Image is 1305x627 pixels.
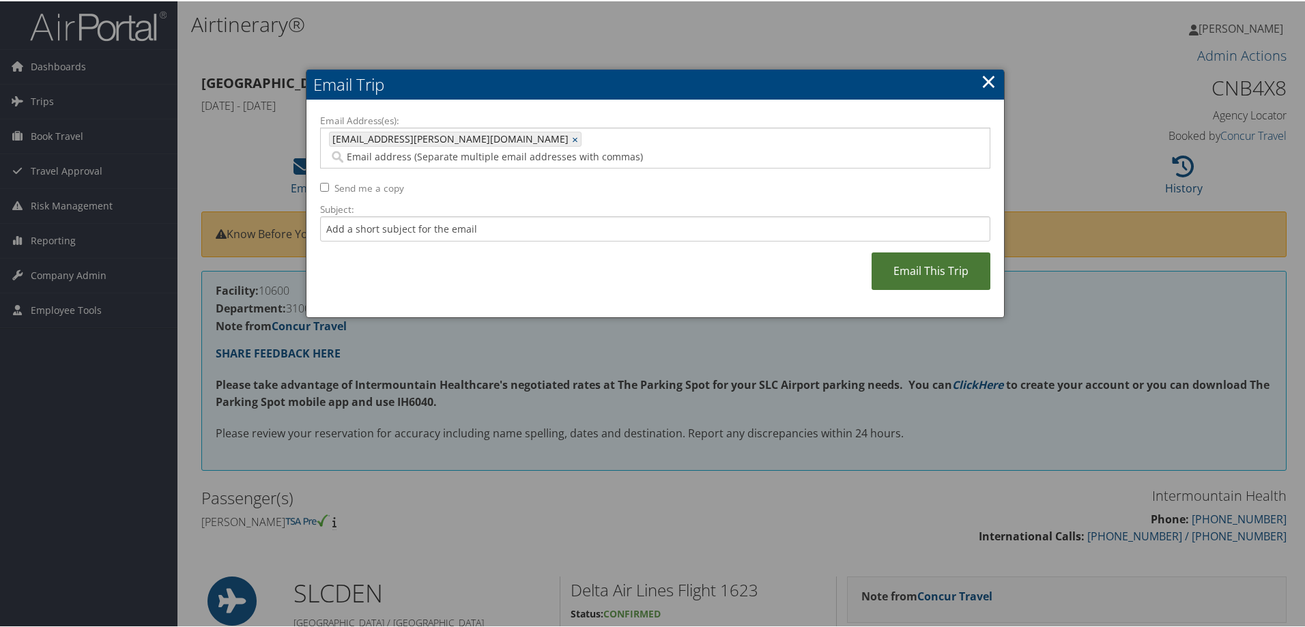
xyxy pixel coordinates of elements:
[981,66,996,93] a: ×
[572,131,581,145] a: ×
[306,68,1004,98] h2: Email Trip
[320,215,990,240] input: Add a short subject for the email
[329,149,817,162] input: Email address (Separate multiple email addresses with commas)
[320,113,990,126] label: Email Address(es):
[872,251,990,289] a: Email This Trip
[334,180,404,194] label: Send me a copy
[320,201,990,215] label: Subject:
[330,131,569,145] span: [EMAIL_ADDRESS][PERSON_NAME][DOMAIN_NAME]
